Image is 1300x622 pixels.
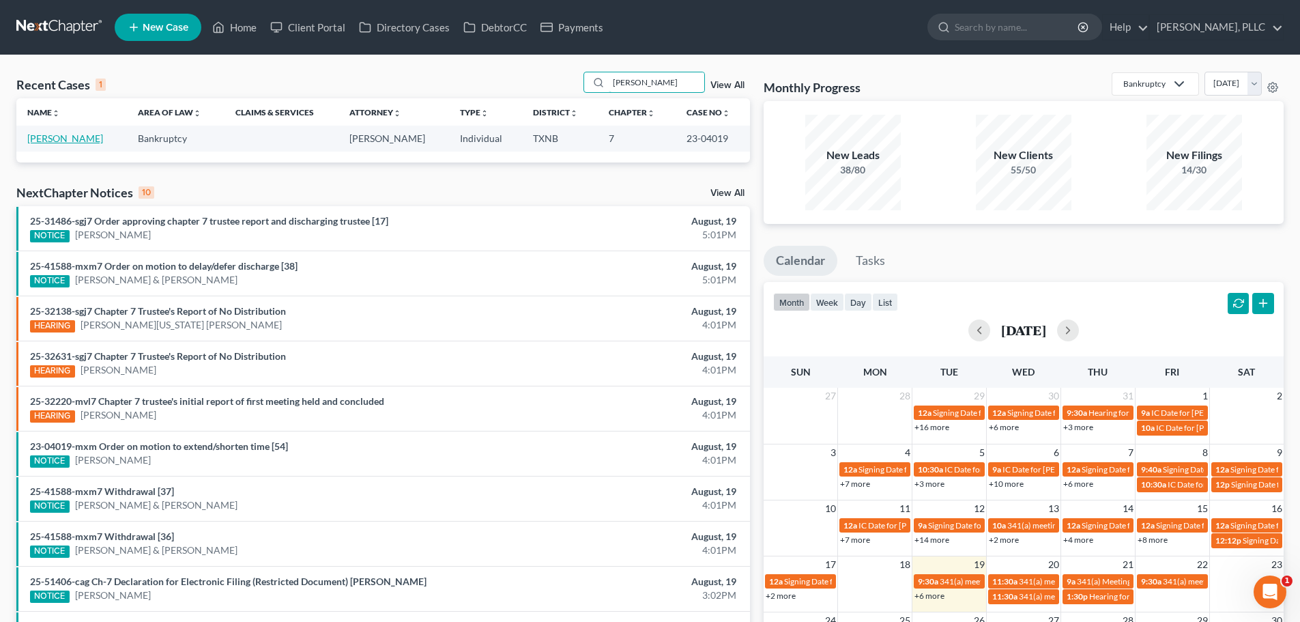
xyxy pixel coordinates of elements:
button: list [872,293,898,311]
span: 9:30a [1141,576,1161,586]
div: 4:01PM [510,453,736,467]
i: unfold_more [193,109,201,117]
span: 1 [1282,576,1292,586]
span: 12a [843,520,857,531]
span: 8 [1201,444,1209,461]
a: 25-32138-sgj7 Chapter 7 Trustee's Report of No Distribution [30,305,286,317]
div: 1 [96,79,106,91]
span: 12a [1067,464,1080,475]
span: 11:30a [992,576,1017,586]
span: 12a [769,576,783,586]
span: 20 [1047,556,1060,573]
span: 9a [1067,576,1075,586]
a: [PERSON_NAME] [27,132,103,144]
span: 5 [978,444,986,461]
span: 27 [824,388,837,404]
a: Tasks [843,246,897,276]
div: New Filings [1146,147,1242,163]
a: +3 more [1063,422,1093,432]
span: 1 [1201,388,1209,404]
span: Tue [940,366,958,378]
span: Sun [791,366,811,378]
a: [PERSON_NAME] [81,363,156,377]
div: 4:01PM [510,408,736,422]
span: 10:30a [1141,479,1166,490]
span: Signing Date for [PERSON_NAME] [1163,464,1285,475]
span: 6 [1052,444,1060,461]
div: NextChapter Notices [16,184,154,201]
span: 11 [898,500,912,517]
span: 10:30a [918,464,943,475]
div: NOTICE [30,455,70,468]
a: Calendar [764,246,837,276]
a: [PERSON_NAME] & [PERSON_NAME] [75,273,237,287]
div: August, 19 [510,530,736,543]
span: 13 [1047,500,1060,517]
th: Claims & Services [225,98,338,126]
div: 38/80 [805,163,901,177]
div: NOTICE [30,230,70,242]
a: Nameunfold_more [27,107,60,117]
div: 4:01PM [510,498,736,512]
a: +6 more [914,591,944,601]
a: 23-04019-mxm Order on motion to extend/shorten time [54] [30,440,288,452]
div: HEARING [30,320,75,333]
span: 28 [898,388,912,404]
a: +6 more [1063,479,1093,489]
a: +16 more [914,422,949,432]
a: Help [1103,15,1149,40]
i: unfold_more [647,109,655,117]
a: 25-41588-mxm7 Withdrawal [37] [30,485,174,497]
span: 12a [918,408,931,418]
span: 341(a) Meeting for [PERSON_NAME] [1077,576,1209,586]
span: 9:30a [1067,408,1087,418]
span: 30 [1047,388,1060,404]
a: 25-41588-mxm7 Order on motion to delay/defer discharge [38] [30,260,298,272]
div: New Clients [976,147,1071,163]
a: Client Portal [263,15,352,40]
div: August, 19 [510,575,736,589]
a: Directory Cases [352,15,457,40]
button: week [810,293,844,311]
span: 12a [843,464,857,475]
div: NOTICE [30,500,70,513]
a: 25-32220-mvl7 Chapter 7 trustee's initial report of first meeting held and concluded [30,395,384,407]
span: Wed [1012,366,1035,378]
span: 12a [1067,520,1080,531]
span: 1:30p [1067,591,1088,602]
div: 4:01PM [510,318,736,332]
span: IC Date for [PERSON_NAME] [858,520,963,531]
a: +6 more [989,422,1019,432]
div: New Leads [805,147,901,163]
a: DebtorCC [457,15,534,40]
a: +4 more [1063,535,1093,545]
span: Thu [1088,366,1108,378]
div: HEARING [30,410,75,423]
a: 25-51406-cag Ch-7 Declaration for Electronic Filing (Restricted Document) [PERSON_NAME] [30,576,427,587]
td: 7 [598,126,676,151]
span: 10a [1141,423,1155,433]
span: 9:30a [918,576,938,586]
div: August, 19 [510,395,736,408]
div: 14/30 [1146,163,1242,177]
span: 9a [1141,408,1150,418]
a: 25-32631-sgj7 Chapter 7 Trustee's Report of No Distribution [30,350,286,362]
a: Districtunfold_more [533,107,578,117]
button: day [844,293,872,311]
span: 12a [1141,520,1155,531]
span: IC Date for [PERSON_NAME] [944,464,1049,475]
a: Area of Lawunfold_more [138,107,201,117]
i: unfold_more [393,109,401,117]
span: 4 [904,444,912,461]
span: 23 [1270,556,1284,573]
a: [PERSON_NAME] [81,408,156,422]
a: +7 more [840,479,870,489]
span: 341(a) meeting for [PERSON_NAME] [1007,520,1139,531]
a: [PERSON_NAME], PLLC [1150,15,1283,40]
div: NOTICE [30,591,70,603]
span: 12 [972,500,986,517]
span: 17 [824,556,837,573]
a: [PERSON_NAME] [75,453,151,467]
span: 2 [1275,388,1284,404]
td: 23-04019 [676,126,750,151]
